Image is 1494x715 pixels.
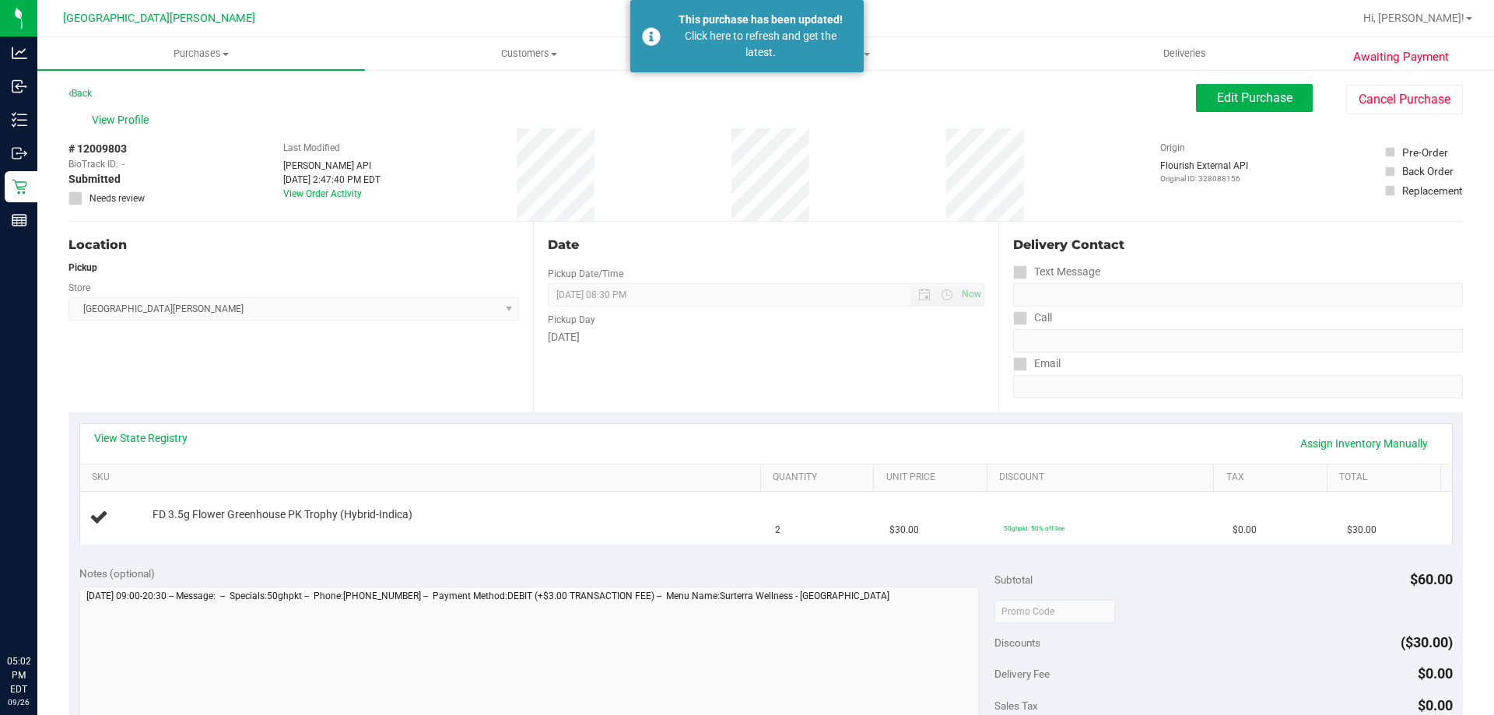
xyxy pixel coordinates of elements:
span: 50ghpkt: 50% off line [1004,524,1064,532]
div: This purchase has been updated! [669,12,852,28]
label: Email [1013,352,1061,375]
inline-svg: Inventory [12,112,27,128]
label: Call [1013,307,1052,329]
span: Customers [366,47,692,61]
label: Last Modified [283,141,340,155]
a: Discount [999,471,1208,484]
p: 09/26 [7,696,30,708]
inline-svg: Outbound [12,145,27,161]
span: View Profile [92,112,154,128]
div: Location [68,236,519,254]
div: Flourish External API [1160,159,1248,184]
a: Deliveries [1021,37,1348,70]
span: BioTrack ID: [68,157,118,171]
span: [GEOGRAPHIC_DATA][PERSON_NAME] [63,12,255,25]
div: Date [548,236,984,254]
label: Origin [1160,141,1185,155]
label: Pickup Day [548,313,595,327]
span: # 12009803 [68,141,127,157]
span: $0.00 [1418,697,1453,713]
span: Subtotal [994,573,1033,586]
span: Hi, [PERSON_NAME]! [1363,12,1464,24]
a: Total [1339,471,1434,484]
inline-svg: Inbound [12,79,27,94]
input: Format: (999) 999-9999 [1013,329,1463,352]
a: Purchases [37,37,365,70]
span: Purchases [37,47,365,61]
p: 05:02 PM EDT [7,654,30,696]
span: Sales Tax [994,699,1038,712]
div: Pre-Order [1402,145,1448,160]
div: [DATE] 2:47:40 PM EDT [283,173,381,187]
label: Store [68,281,90,295]
span: Edit Purchase [1217,90,1292,105]
inline-svg: Retail [12,179,27,195]
iframe: Resource center [16,591,62,637]
a: Back [68,88,92,99]
a: Customers [365,37,693,70]
input: Format: (999) 999-9999 [1013,283,1463,307]
span: $0.00 [1418,665,1453,682]
a: Assign Inventory Manually [1290,430,1438,457]
button: Edit Purchase [1196,84,1313,112]
a: Unit Price [886,471,981,484]
span: $30.00 [889,523,919,538]
div: Replacement [1402,183,1462,198]
span: Submitted [68,171,121,188]
label: Text Message [1013,261,1100,283]
span: - [122,157,124,171]
button: Cancel Purchase [1346,85,1463,114]
span: 2 [775,523,780,538]
input: Promo Code [994,600,1115,623]
span: FD 3.5g Flower Greenhouse PK Trophy (Hybrid-Indica) [153,507,412,522]
div: Click here to refresh and get the latest. [669,28,852,61]
span: $0.00 [1233,523,1257,538]
div: Back Order [1402,163,1454,179]
label: Pickup Date/Time [548,267,623,281]
a: SKU [92,471,754,484]
div: [PERSON_NAME] API [283,159,381,173]
a: View State Registry [94,430,188,446]
span: Needs review [89,191,145,205]
a: Tax [1226,471,1321,484]
p: Original ID: 328088156 [1160,173,1248,184]
span: Deliveries [1142,47,1227,61]
div: [DATE] [548,329,984,345]
span: Awaiting Payment [1353,48,1449,66]
span: Notes (optional) [79,567,155,580]
a: View Order Activity [283,188,362,199]
strong: Pickup [68,262,97,273]
span: $30.00 [1347,523,1377,538]
span: $60.00 [1410,571,1453,587]
span: Delivery Fee [994,668,1050,680]
inline-svg: Reports [12,212,27,228]
inline-svg: Analytics [12,45,27,61]
div: Delivery Contact [1013,236,1463,254]
a: Quantity [773,471,868,484]
span: Discounts [994,629,1040,657]
span: ($30.00) [1401,634,1453,650]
